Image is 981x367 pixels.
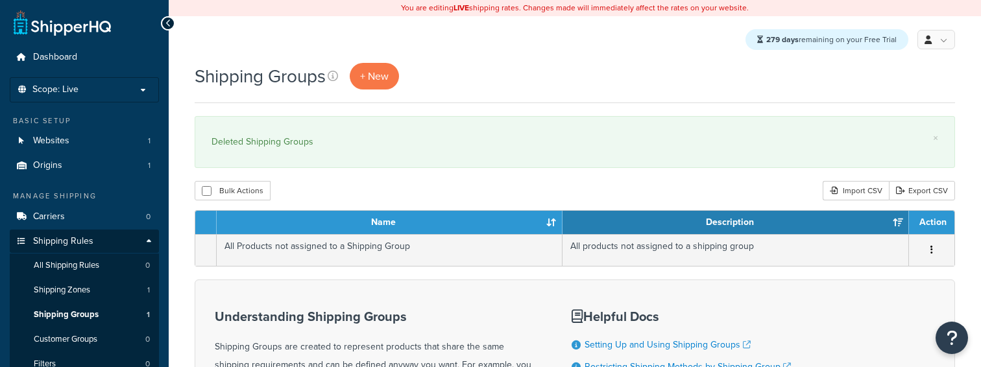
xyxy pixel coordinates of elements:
div: Import CSV [823,181,889,200]
span: Scope: Live [32,84,79,95]
li: Shipping Zones [10,278,159,302]
td: All Products not assigned to a Shipping Group [217,234,563,266]
a: Shipping Zones 1 [10,278,159,302]
a: + New [350,63,399,89]
a: Customer Groups 0 [10,327,159,351]
a: ShipperHQ Home [14,10,111,36]
button: Open Resource Center [936,322,968,354]
span: Websites [33,136,69,147]
span: 1 [147,285,150,296]
a: Carriers 0 [10,205,159,229]
h3: Understanding Shipping Groups [215,309,539,324]
a: Shipping Rules [10,230,159,254]
a: All Shipping Rules 0 [10,254,159,278]
li: All Shipping Rules [10,254,159,278]
span: + New [360,69,389,84]
div: Manage Shipping [10,191,159,202]
b: LIVE [454,2,469,14]
a: Websites 1 [10,129,159,153]
span: Shipping Rules [33,236,93,247]
span: 0 [146,211,151,222]
th: Action [909,211,954,234]
span: Carriers [33,211,65,222]
span: 0 [145,260,150,271]
a: Shipping Groups 1 [10,303,159,327]
span: Shipping Zones [34,285,90,296]
th: Name: activate to sort column ascending [217,211,563,234]
span: Customer Groups [34,334,97,345]
span: 1 [148,136,151,147]
span: All Shipping Rules [34,260,99,271]
a: Export CSV [889,181,955,200]
li: Customer Groups [10,327,159,351]
li: Carriers [10,205,159,229]
td: All products not assigned to a shipping group [563,234,909,266]
div: Deleted Shipping Groups [212,133,938,151]
span: 0 [145,334,150,345]
span: Dashboard [33,52,77,63]
a: Setting Up and Using Shipping Groups [585,338,751,351]
span: Origins [33,160,62,171]
th: Description: activate to sort column ascending [563,211,909,234]
a: × [933,133,938,143]
strong: 279 days [766,34,799,45]
a: Origins 1 [10,154,159,178]
li: Websites [10,129,159,153]
button: Bulk Actions [195,181,271,200]
div: remaining on your Free Trial [745,29,908,50]
a: Dashboard [10,45,159,69]
li: Origins [10,154,159,178]
span: Shipping Groups [34,309,99,320]
span: 1 [147,309,150,320]
li: Shipping Groups [10,303,159,327]
h3: Helpful Docs [572,309,867,324]
div: Basic Setup [10,115,159,126]
span: 1 [148,160,151,171]
h1: Shipping Groups [195,64,326,89]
